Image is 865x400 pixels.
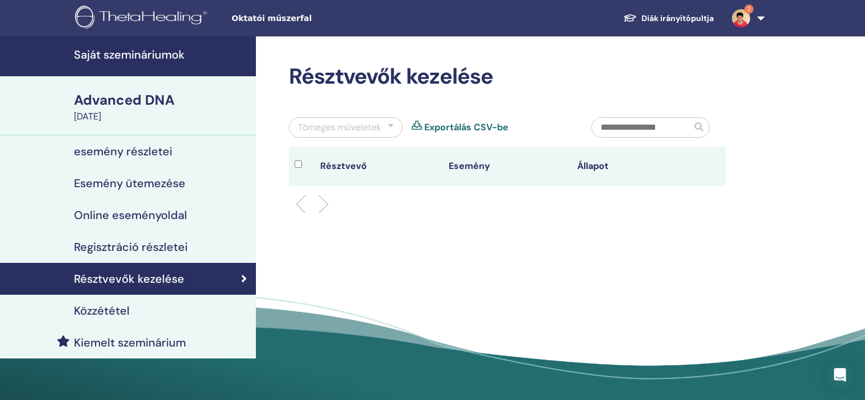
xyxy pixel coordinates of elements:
[424,121,508,134] a: Exportálás CSV-be
[74,208,187,222] h4: Online eseményoldal
[75,6,211,31] img: logo.png
[826,361,854,389] div: Open Intercom Messenger
[74,336,186,349] h4: Kiemelt szeminárium
[74,48,249,61] h4: Saját szemináriumok
[289,64,726,90] h2: Résztvevők kezelése
[623,13,637,23] img: graduation-cap-white.svg
[231,13,402,24] span: Oktatói műszerfal
[314,147,443,186] th: Résztvevő
[298,121,381,134] div: Tömeges műveletek
[67,90,256,123] a: Advanced DNA[DATE]
[614,8,723,29] a: Diák irányítópultja
[74,176,185,190] h4: Esemény ütemezése
[572,147,700,186] th: Állapot
[74,90,249,110] div: Advanced DNA
[732,9,750,27] img: default.jpg
[74,240,188,254] h4: Regisztráció részletei
[443,147,572,186] th: Esemény
[744,5,754,14] span: 2
[74,272,184,286] h4: Résztvevők kezelése
[74,304,130,317] h4: Közzététel
[74,145,172,158] h4: esemény részletei
[74,110,249,123] div: [DATE]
